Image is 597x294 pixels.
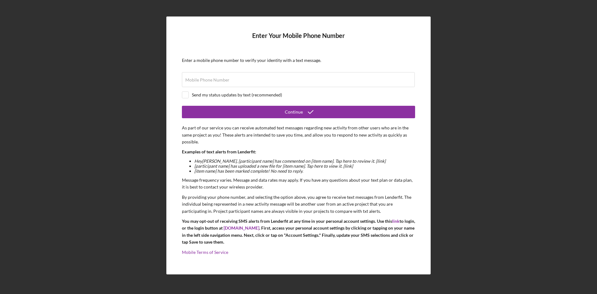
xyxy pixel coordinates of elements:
div: Send my status updates by text (recommended) [192,92,282,97]
button: Continue [182,106,415,118]
p: As part of our service you can receive automated text messages regarding new activity from other ... [182,124,415,145]
a: Mobile Terms of Service [182,250,228,255]
p: Examples of text alerts from Lenderfit: [182,148,415,155]
a: [DOMAIN_NAME] [224,225,259,231]
li: Hey [PERSON_NAME] , [participant name] has commented on [item name]. Tap here to review it. [link] [194,159,415,164]
div: Continue [285,106,303,118]
h4: Enter Your Mobile Phone Number [182,32,415,49]
li: [participant name] has uploaded a new file for [item name]. Tap here to view it. [link] [194,164,415,169]
p: Message frequency varies. Message and data rates may apply. If you have any questions about your ... [182,177,415,191]
li: [item name] has been marked complete! No need to reply. [194,169,415,174]
p: You may opt-out of receiving SMS alerts from Lenderfit at any time in your personal account setti... [182,218,415,246]
a: link [392,218,400,224]
label: Mobile Phone Number [185,77,229,82]
p: By providing your phone number, and selecting the option above, you agree to receive text message... [182,194,415,215]
div: Enter a mobile phone number to verify your identity with a text message. [182,58,415,63]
